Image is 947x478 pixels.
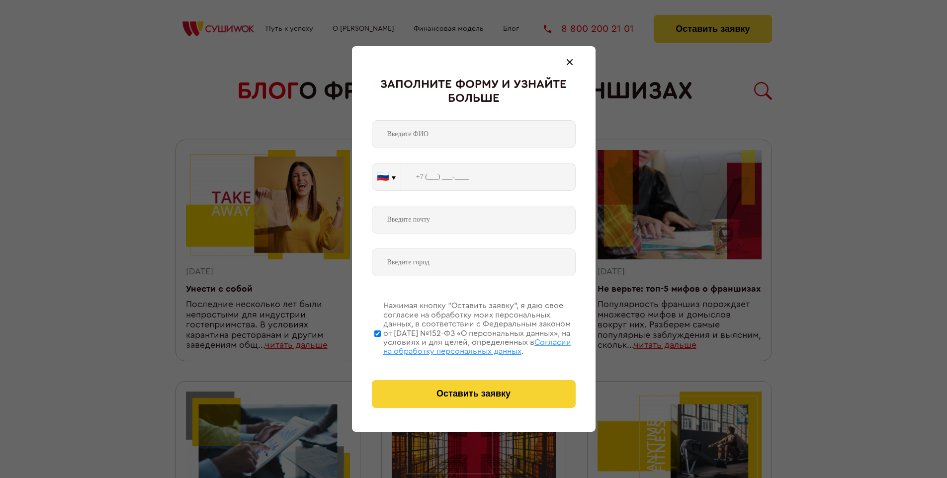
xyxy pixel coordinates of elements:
input: +7 (___) ___-____ [401,163,576,191]
span: Согласии на обработку персональных данных [383,338,571,355]
button: 🇷🇺 [372,163,401,190]
input: Введите ФИО [372,120,576,148]
button: Оставить заявку [372,380,576,408]
div: Нажимая кнопку “Оставить заявку”, я даю свое согласие на обработку моих персональных данных, в со... [383,301,576,356]
div: Заполните форму и узнайте больше [372,78,576,105]
input: Введите почту [372,206,576,234]
input: Введите город [372,248,576,276]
